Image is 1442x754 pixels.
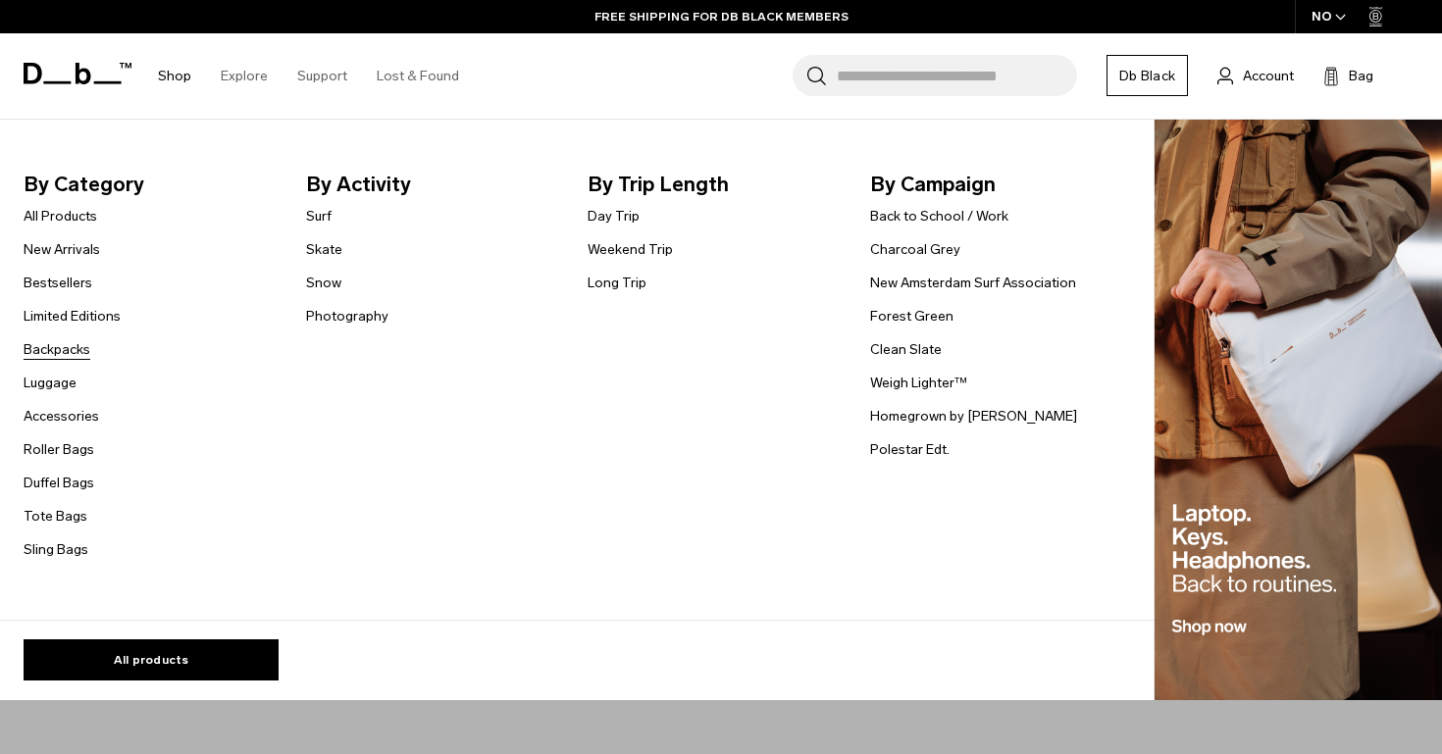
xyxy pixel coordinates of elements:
[158,41,191,111] a: Shop
[588,169,839,200] span: By Trip Length
[870,406,1077,427] a: Homegrown by [PERSON_NAME]
[306,239,342,260] a: Skate
[306,306,388,327] a: Photography
[306,206,332,226] a: Surf
[594,8,849,25] a: FREE SHIPPING FOR DB BLACK MEMBERS
[24,373,77,393] a: Luggage
[24,406,99,427] a: Accessories
[1107,55,1188,96] a: Db Black
[306,273,341,293] a: Snow
[588,206,640,226] a: Day Trip
[24,506,87,527] a: Tote Bags
[870,373,967,393] a: Weigh Lighter™
[588,273,646,293] a: Long Trip
[24,639,279,680] a: All products
[24,239,100,260] a: New Arrivals
[24,439,94,460] a: Roller Bags
[1217,64,1294,87] a: Account
[24,339,90,360] a: Backpacks
[870,306,953,327] a: Forest Green
[870,339,942,360] a: Clean Slate
[870,273,1076,293] a: New Amsterdam Surf Association
[221,41,268,111] a: Explore
[870,206,1008,226] a: Back to School / Work
[870,239,960,260] a: Charcoal Grey
[1243,66,1294,86] span: Account
[1349,66,1373,86] span: Bag
[377,41,459,111] a: Lost & Found
[24,169,275,200] span: By Category
[1323,64,1373,87] button: Bag
[306,169,557,200] span: By Activity
[24,273,92,293] a: Bestsellers
[1155,120,1442,701] img: Db
[870,169,1121,200] span: By Campaign
[24,473,94,493] a: Duffel Bags
[297,41,347,111] a: Support
[24,206,97,226] a: All Products
[588,239,673,260] a: Weekend Trip
[143,33,474,119] nav: Main Navigation
[870,439,950,460] a: Polestar Edt.
[24,306,121,327] a: Limited Editions
[24,539,88,560] a: Sling Bags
